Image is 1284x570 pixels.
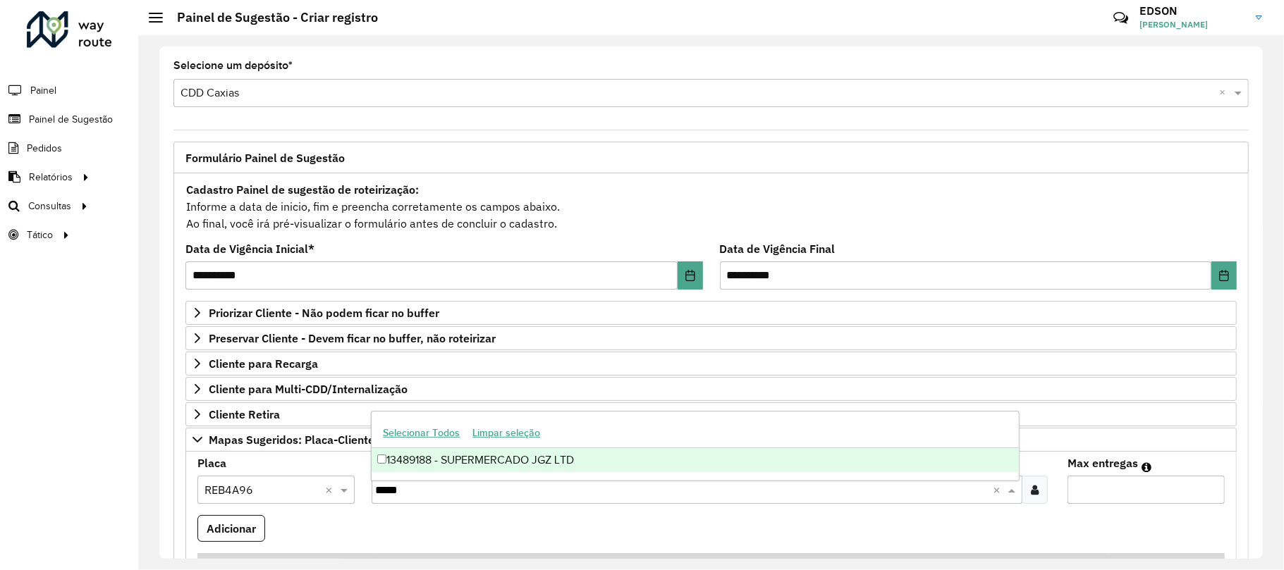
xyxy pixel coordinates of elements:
[1139,4,1245,18] h3: EDSON
[377,422,466,444] button: Selecionar Todos
[993,481,1005,498] span: Clear all
[1219,85,1231,101] span: Clear all
[325,481,337,498] span: Clear all
[186,182,419,197] strong: Cadastro Painel de sugestão de roteirização:
[209,409,280,420] span: Cliente Retira
[185,326,1237,350] a: Preservar Cliente - Devem ficar no buffer, não roteirizar
[185,377,1237,401] a: Cliente para Multi-CDD/Internalização
[185,152,345,163] span: Formulário Painel de Sugestão
[28,199,71,213] span: Consultas
[1142,461,1151,473] em: Máximo de clientes que serão colocados na mesma rota com os clientes informados
[209,307,439,318] span: Priorizar Cliente - Não podem ficar no buffer
[30,83,56,98] span: Painel
[173,57,293,74] label: Selecione um depósito
[466,422,546,444] button: Limpar seleção
[371,411,1019,481] ng-dropdown-panel: Options list
[29,112,113,127] span: Painel de Sugestão
[678,261,703,290] button: Choose Date
[185,240,314,257] label: Data de Vigência Inicial
[185,402,1237,426] a: Cliente Retira
[163,10,378,25] h2: Painel de Sugestão - Criar registro
[27,141,62,156] span: Pedidos
[29,170,73,185] span: Relatórios
[185,301,1237,325] a: Priorizar Cliente - Não podem ficar no buffer
[372,448,1018,472] div: 13489188 - SUPERMERCADO JGZ LTD
[185,180,1237,233] div: Informe a data de inicio, fim e preencha corretamente os campos abaixo. Ao final, você irá pré-vi...
[1211,261,1237,290] button: Choose Date
[209,358,318,369] span: Cliente para Recarga
[1068,454,1138,471] label: Max entregas
[1139,18,1245,31] span: [PERSON_NAME]
[209,333,496,344] span: Preservar Cliente - Devem ficar no buffer, não roteirizar
[197,454,226,471] label: Placa
[209,383,408,395] span: Cliente para Multi-CDD/Internalização
[27,228,53,242] span: Tático
[197,515,265,542] button: Adicionar
[209,434,374,445] span: Mapas Sugeridos: Placa-Cliente
[185,352,1237,376] a: Cliente para Recarga
[185,428,1237,452] a: Mapas Sugeridos: Placa-Cliente
[720,240,836,257] label: Data de Vigência Final
[1106,3,1136,33] a: Contato Rápido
